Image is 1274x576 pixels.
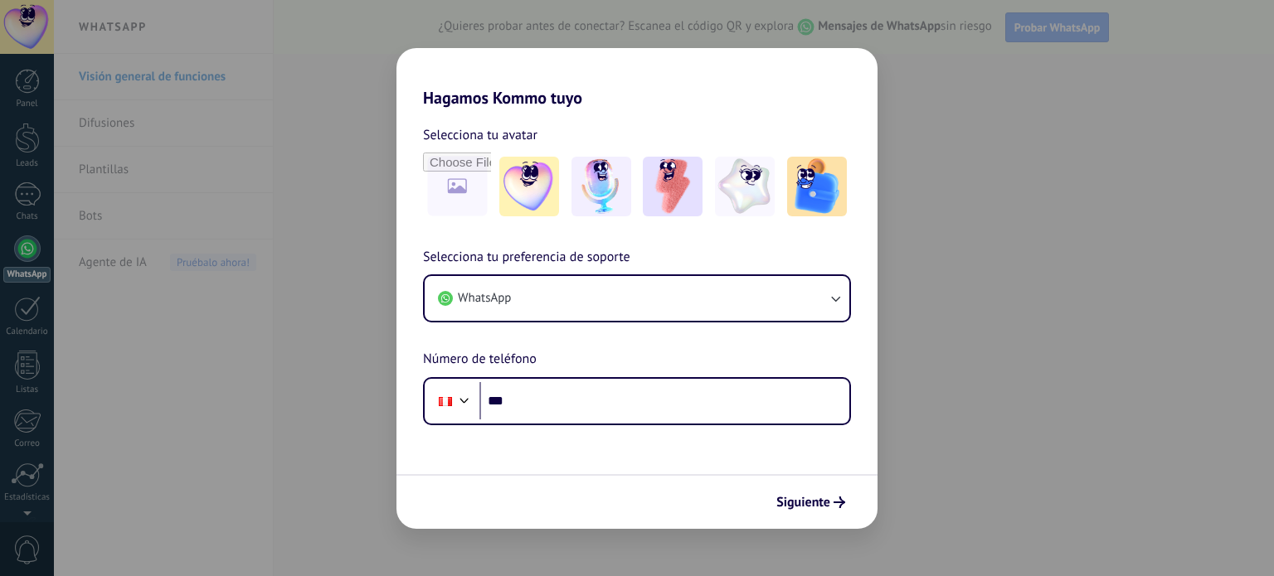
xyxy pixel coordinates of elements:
img: -4.jpeg [715,157,775,216]
div: Peru: + 51 [430,384,461,419]
h2: Hagamos Kommo tuyo [396,48,878,108]
span: Selecciona tu preferencia de soporte [423,247,630,269]
img: -1.jpeg [499,157,559,216]
span: Siguiente [776,496,830,508]
span: WhatsApp [458,290,511,307]
img: -5.jpeg [787,157,847,216]
span: Selecciona tu avatar [423,124,537,146]
button: WhatsApp [425,276,849,321]
span: Número de teléfono [423,349,537,370]
button: Siguiente [769,488,853,516]
img: -2.jpeg [571,157,631,216]
img: -3.jpeg [643,157,703,216]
